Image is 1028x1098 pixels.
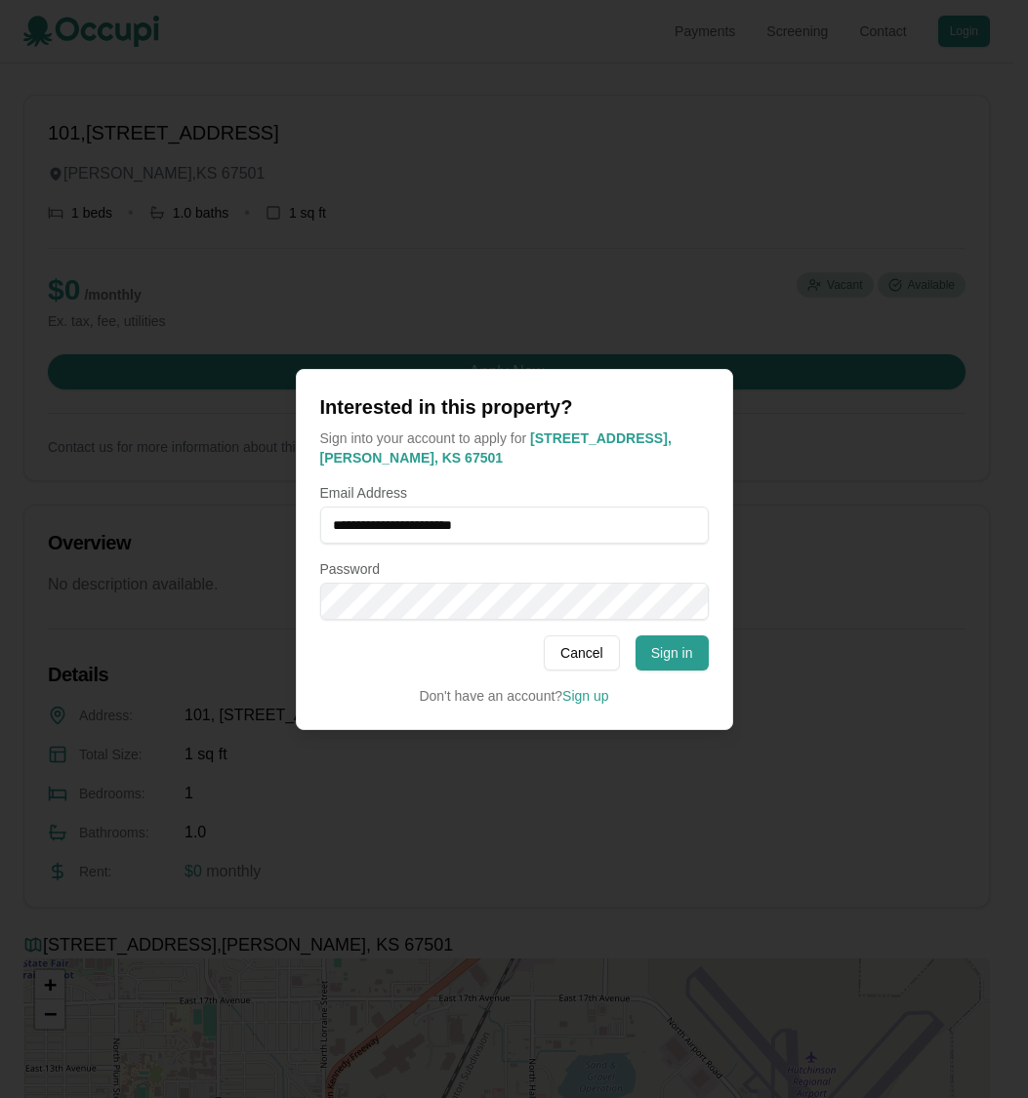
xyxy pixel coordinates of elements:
[544,635,620,671] button: Cancel
[636,635,709,671] button: Sign in
[320,393,709,421] h2: Interested in this property?
[320,483,709,503] label: Email Address
[562,688,608,704] a: Sign up
[320,559,709,579] label: Password
[419,688,562,704] span: Don't have an account?
[320,428,709,468] p: Sign into your account to apply for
